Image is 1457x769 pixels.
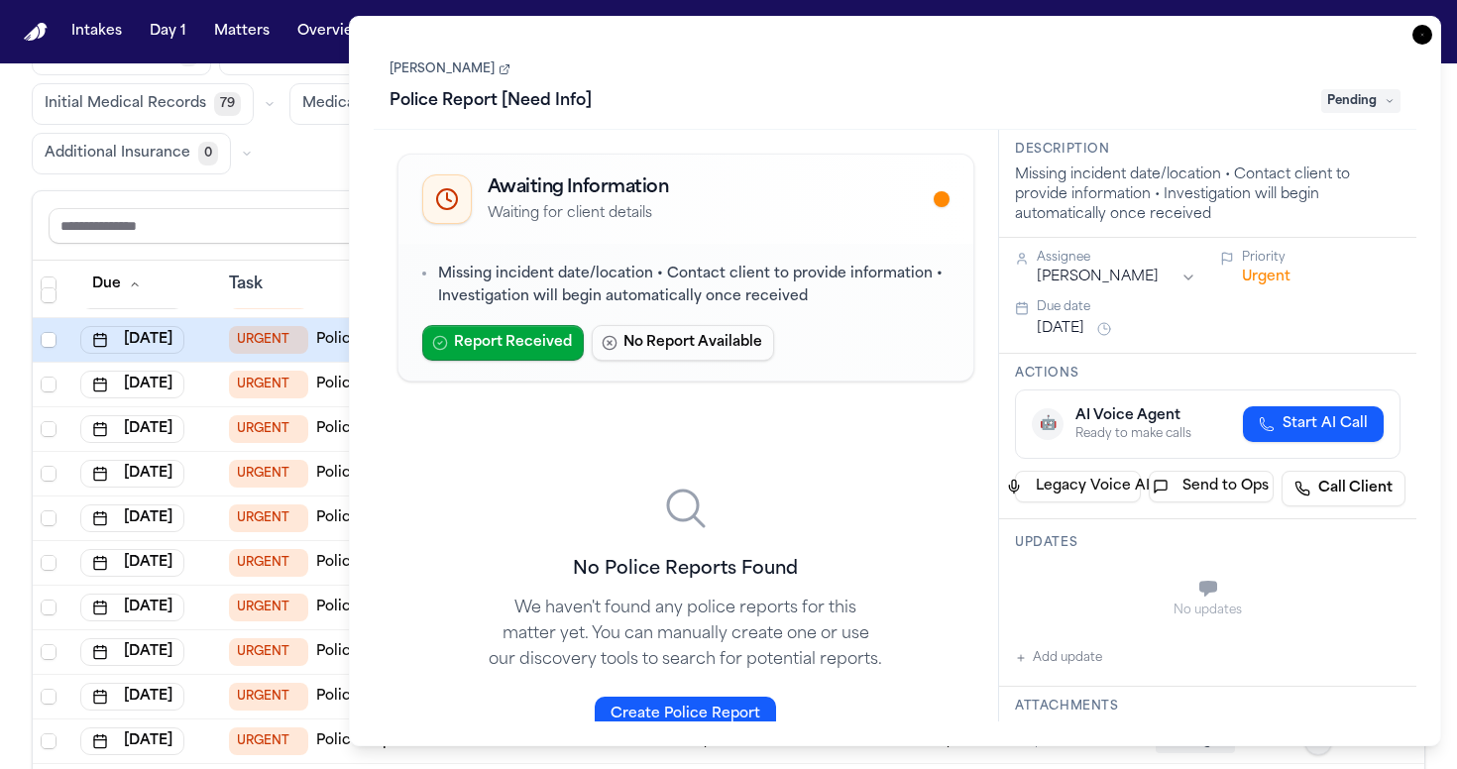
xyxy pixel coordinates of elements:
button: Intakes [63,14,130,50]
div: Assignee [1037,250,1196,266]
a: Call Client [1282,471,1405,506]
h3: Description [1015,142,1401,158]
button: The Flock [517,14,603,50]
div: Ready to make calls [1075,426,1191,442]
span: Additional Insurance [45,144,190,164]
button: Overview [289,14,374,50]
div: Priority [1242,250,1401,266]
p: Missing incident date/location • Contact client to provide information • Investigation will begin... [438,264,951,309]
span: 0 [198,142,218,165]
span: URGENT [229,727,308,755]
button: Urgent [1242,268,1290,287]
p: Waiting for client details [488,204,669,224]
div: Missing incident date/location • Contact client to provide information • Investigation will begin... [1015,165,1401,225]
h1: Police Report [Need Info] [382,85,600,117]
button: Medical Records586 [289,83,478,125]
button: Send to Ops [1149,471,1275,502]
h2: Awaiting Information [488,174,669,202]
button: Add update [1015,646,1102,670]
a: Police Report [Unverified] [316,687,499,707]
button: Firms [450,14,505,50]
button: [DATE] [1037,319,1084,339]
span: Start AI Call [1283,414,1368,434]
h3: Attachments [1015,699,1401,714]
span: 79 [214,92,241,116]
span: Medical Records [302,94,421,114]
button: Day 1 [142,14,194,50]
h3: Updates [1015,535,1401,551]
span: Select row [41,689,56,705]
button: Matters [206,14,278,50]
button: Snooze task [1092,317,1116,341]
button: Legacy Voice AI [1015,471,1141,502]
button: Create Police Report [595,697,776,732]
span: Pending [1321,89,1401,113]
div: Due date [1037,299,1401,315]
h3: No Police Reports Found [488,556,884,584]
button: No Report Available [592,325,774,361]
div: AI Voice Agent [1075,406,1191,426]
span: Select row [41,733,56,749]
img: Finch Logo [24,23,48,42]
button: crownMetrics [615,14,706,50]
button: Start AI Call [1243,406,1384,442]
button: [DATE] [80,727,184,755]
span: 🤖 [1040,414,1057,434]
a: [PERSON_NAME] [390,61,510,77]
span: URGENT [229,683,308,711]
div: No updates [1015,603,1401,618]
p: We haven't found any police reports for this matter yet. You can manually create one or use our d... [488,596,884,673]
button: Initial Medical Records79 [32,83,254,125]
button: Report Received [422,325,584,361]
a: Police Report [Can't Find] [316,731,498,751]
a: Home [24,23,48,42]
span: Initial Medical Records [45,94,206,114]
h3: Actions [1015,366,1401,382]
button: Tasks [386,14,438,50]
button: [DATE] [80,683,184,711]
button: Additional Insurance0 [32,133,231,174]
